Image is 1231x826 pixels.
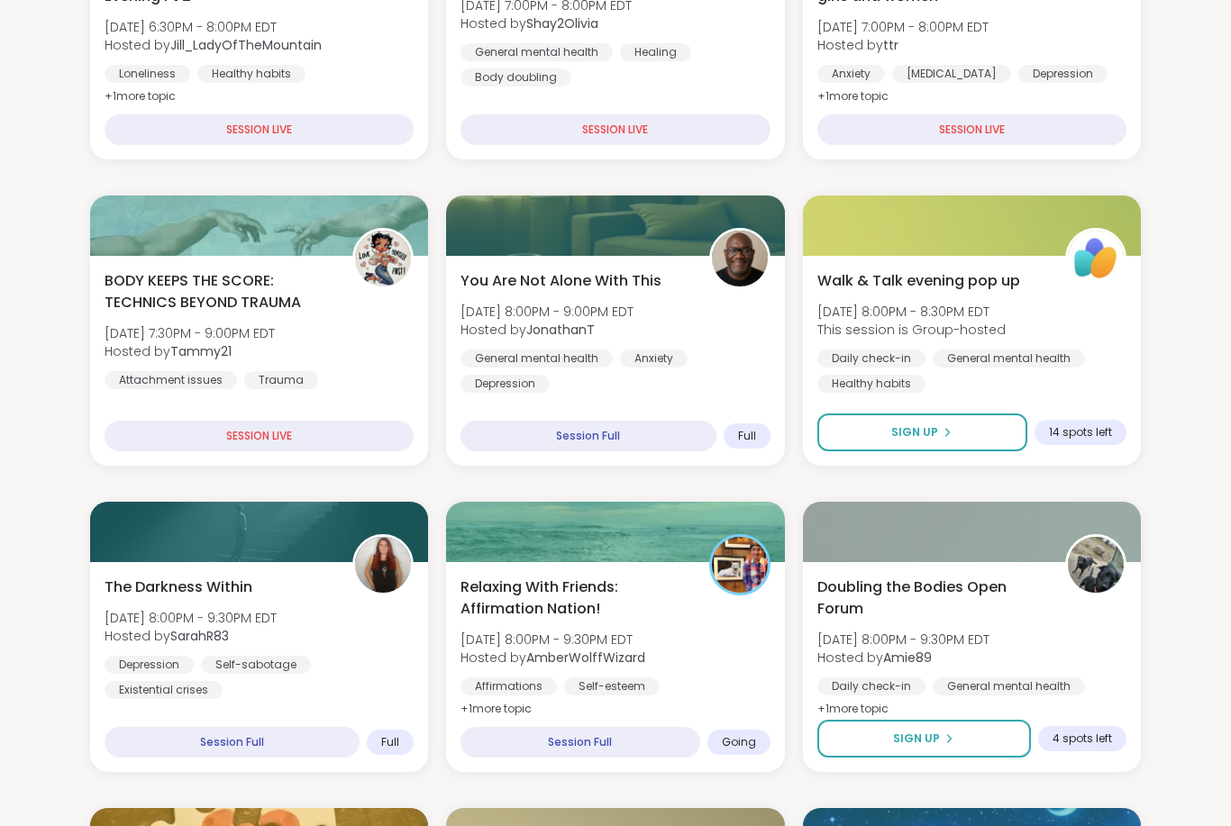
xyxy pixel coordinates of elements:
img: SarahR83 [355,537,411,593]
span: Sign Up [893,731,940,747]
span: The Darkness Within [105,576,252,598]
span: You Are Not Alone With This [460,270,661,292]
img: Amie89 [1068,537,1124,593]
b: Tammy21 [170,342,232,360]
div: [MEDICAL_DATA] [892,65,1011,83]
span: This session is Group-hosted [817,321,1006,339]
div: SESSION LIVE [105,114,414,145]
span: Sign Up [891,424,938,440]
div: General mental health [933,349,1085,368]
span: [DATE] 8:00PM - 8:30PM EDT [817,303,1006,321]
div: Anxiety [817,65,885,83]
div: SESSION LIVE [105,421,414,451]
div: Self-esteem [564,677,660,695]
span: Doubling the Bodies Open Forum [817,576,1045,620]
div: Session Full [460,421,716,451]
span: Hosted by [817,36,989,54]
div: General mental health [460,349,613,368]
span: Hosted by [460,14,632,32]
div: Affirmations [460,677,557,695]
span: Hosted by [817,649,989,667]
div: Session Full [460,727,699,758]
span: Hosted by [460,649,645,667]
span: Hosted by [105,627,277,645]
div: Loneliness [105,65,190,83]
b: JonathanT [526,321,595,339]
span: Hosted by [105,342,275,360]
div: Depression [1018,65,1108,83]
div: Session Full [105,727,360,758]
span: 14 spots left [1049,425,1112,440]
span: [DATE] 7:00PM - 8:00PM EDT [817,18,989,36]
div: General mental health [460,43,613,61]
span: [DATE] 6:30PM - 8:00PM EDT [105,18,322,36]
b: Jill_LadyOfTheMountain [170,36,322,54]
span: [DATE] 8:00PM - 9:30PM EDT [460,631,645,649]
b: AmberWolffWizard [526,649,645,667]
img: ShareWell [1068,231,1124,286]
div: Body doubling [460,68,571,86]
img: Tammy21 [355,231,411,286]
span: Relaxing With Friends: Affirmation Nation! [460,576,688,620]
div: General mental health [933,677,1085,695]
div: Existential crises [105,681,223,699]
span: 4 spots left [1053,731,1112,746]
button: Sign Up [817,413,1027,451]
img: AmberWolffWizard [712,537,768,593]
span: Full [381,735,399,749]
span: Going [722,735,756,749]
span: [DATE] 8:00PM - 9:30PM EDT [105,609,277,627]
div: Anxiety [620,349,688,368]
b: Shay2Olivia [526,14,598,32]
div: Depression [460,375,550,393]
div: Attachment issues [105,371,237,389]
b: Amie89 [883,649,932,667]
span: Hosted by [460,321,634,339]
span: Hosted by [105,36,322,54]
span: [DATE] 7:30PM - 9:00PM EDT [105,324,275,342]
span: [DATE] 8:00PM - 9:30PM EDT [817,631,989,649]
div: Self-sabotage [201,656,311,674]
div: Depression [105,656,194,674]
b: ttr [883,36,898,54]
div: Healthy habits [197,65,305,83]
div: Daily check-in [817,349,926,368]
b: SarahR83 [170,627,229,645]
span: Full [738,429,756,443]
div: Healing [620,43,691,61]
div: SESSION LIVE [460,114,770,145]
div: Daily check-in [817,677,926,695]
div: SESSION LIVE [817,114,1126,145]
span: [DATE] 8:00PM - 9:00PM EDT [460,303,634,321]
div: Trauma [244,371,318,389]
span: BODY KEEPS THE SCORE: TECHNICS BEYOND TRAUMA [105,270,333,313]
img: JonathanT [712,231,768,286]
span: Walk & Talk evening pop up [817,270,1020,292]
button: Sign Up [817,720,1031,758]
div: Healthy habits [817,375,926,393]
